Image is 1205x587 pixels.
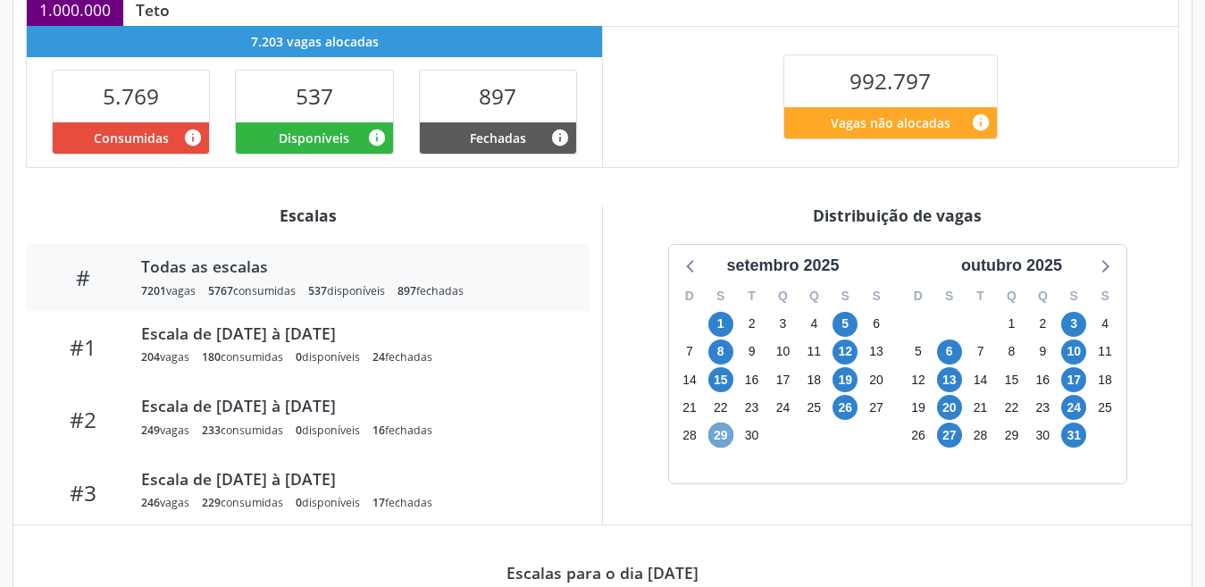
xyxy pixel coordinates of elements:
span: terça-feira, 14 de outubro de 2025 [968,367,993,392]
div: Distribuição de vagas [615,205,1179,225]
span: segunda-feira, 6 de outubro de 2025 [937,340,962,365]
span: 537 [308,283,327,298]
div: S [861,282,892,310]
span: 992.797 [849,66,931,96]
span: sexta-feira, 19 de setembro de 2025 [833,367,858,392]
div: consumidas [202,423,283,438]
span: 0 [296,495,302,510]
span: segunda-feira, 29 de setembro de 2025 [708,423,733,448]
span: 180 [202,349,221,365]
div: #3 [38,480,129,506]
span: quarta-feira, 10 de setembro de 2025 [770,340,795,365]
div: Escalas [26,205,590,225]
span: sexta-feira, 31 de outubro de 2025 [1061,423,1086,448]
span: terça-feira, 9 de setembro de 2025 [740,340,765,365]
span: 17 [372,495,385,510]
span: sexta-feira, 10 de outubro de 2025 [1061,340,1086,365]
span: sábado, 18 de outubro de 2025 [1092,367,1117,392]
span: quinta-feira, 2 de outubro de 2025 [1030,312,1055,337]
span: quinta-feira, 11 de setembro de 2025 [801,340,826,365]
span: terça-feira, 30 de setembro de 2025 [740,423,765,448]
span: segunda-feira, 27 de outubro de 2025 [937,423,962,448]
span: domingo, 14 de setembro de 2025 [677,367,702,392]
span: domingo, 21 de setembro de 2025 [677,395,702,420]
span: sexta-feira, 17 de outubro de 2025 [1061,367,1086,392]
span: 897 [479,81,516,111]
div: Todas as escalas [141,256,565,276]
div: vagas [141,283,196,298]
div: disponíveis [296,495,360,510]
span: 16 [372,423,385,438]
span: terça-feira, 21 de outubro de 2025 [968,395,993,420]
div: Q [799,282,830,310]
div: consumidas [202,349,283,365]
span: sábado, 4 de outubro de 2025 [1092,312,1117,337]
i: Quantidade de vagas restantes do teto de vagas [971,113,991,132]
div: Q [1027,282,1059,310]
div: S [705,282,736,310]
span: quarta-feira, 1 de outubro de 2025 [999,312,1024,337]
span: sexta-feira, 12 de setembro de 2025 [833,340,858,365]
div: fechadas [372,495,432,510]
span: 24 [372,349,385,365]
div: S [830,282,861,310]
span: Fechadas [470,129,526,147]
div: S [1090,282,1121,310]
span: quinta-feira, 25 de setembro de 2025 [801,395,826,420]
div: disponíveis [308,283,385,298]
div: Q [996,282,1027,310]
span: quinta-feira, 23 de outubro de 2025 [1030,395,1055,420]
span: segunda-feira, 22 de setembro de 2025 [708,395,733,420]
span: 0 [296,349,302,365]
span: segunda-feira, 1 de setembro de 2025 [708,312,733,337]
div: #2 [38,407,129,432]
div: S [933,282,965,310]
div: Escala de [DATE] à [DATE] [141,323,565,343]
div: D [674,282,706,310]
span: quarta-feira, 17 de setembro de 2025 [770,367,795,392]
span: 5.769 [103,81,159,111]
span: Consumidas [94,129,169,147]
div: disponíveis [296,349,360,365]
div: T [736,282,767,310]
span: terça-feira, 7 de outubro de 2025 [968,340,993,365]
span: terça-feira, 2 de setembro de 2025 [740,312,765,337]
span: 5767 [208,283,233,298]
span: sexta-feira, 26 de setembro de 2025 [833,395,858,420]
div: vagas [141,349,189,365]
span: domingo, 12 de outubro de 2025 [906,367,931,392]
div: # [38,264,129,290]
span: 204 [141,349,160,365]
span: segunda-feira, 15 de setembro de 2025 [708,367,733,392]
span: 249 [141,423,160,438]
span: quinta-feira, 16 de outubro de 2025 [1030,367,1055,392]
div: disponíveis [296,423,360,438]
span: quarta-feira, 15 de outubro de 2025 [999,367,1024,392]
span: segunda-feira, 8 de setembro de 2025 [708,340,733,365]
span: quarta-feira, 22 de outubro de 2025 [999,395,1024,420]
span: sábado, 6 de setembro de 2025 [864,312,889,337]
span: sexta-feira, 5 de setembro de 2025 [833,312,858,337]
span: 229 [202,495,221,510]
span: terça-feira, 23 de setembro de 2025 [740,395,765,420]
span: sexta-feira, 24 de outubro de 2025 [1061,395,1086,420]
div: fechadas [397,283,464,298]
span: 537 [296,81,333,111]
span: quinta-feira, 9 de outubro de 2025 [1030,340,1055,365]
span: Disponíveis [279,129,349,147]
span: segunda-feira, 20 de outubro de 2025 [937,395,962,420]
div: vagas [141,495,189,510]
span: quarta-feira, 3 de setembro de 2025 [770,312,795,337]
div: S [1059,282,1090,310]
span: Vagas não alocadas [831,113,950,132]
span: domingo, 5 de outubro de 2025 [906,340,931,365]
div: setembro 2025 [719,254,846,278]
div: T [965,282,996,310]
div: #1 [38,334,129,360]
span: quarta-feira, 24 de setembro de 2025 [770,395,795,420]
span: sábado, 13 de setembro de 2025 [864,340,889,365]
span: quarta-feira, 29 de outubro de 2025 [999,423,1024,448]
div: 7.203 vagas alocadas [27,26,602,57]
div: consumidas [202,495,283,510]
span: 7201 [141,283,166,298]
